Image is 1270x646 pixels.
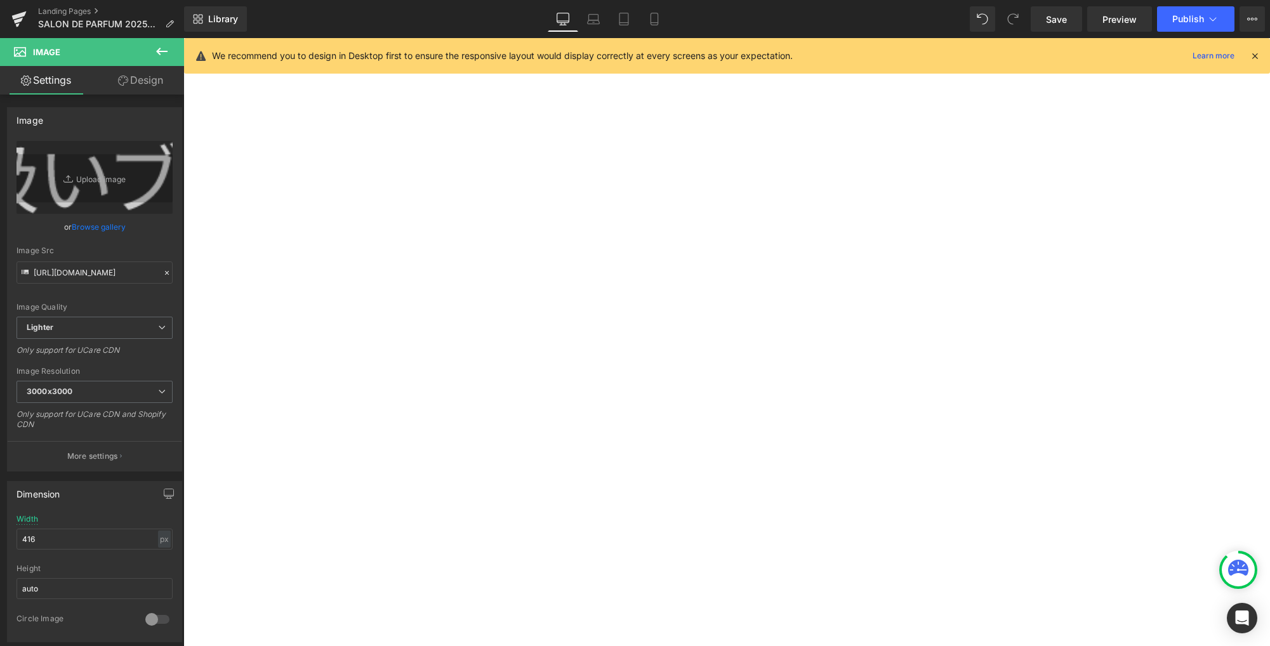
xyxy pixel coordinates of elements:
span: Preview [1102,13,1137,26]
div: px [158,531,171,548]
a: Mobile [639,6,670,32]
a: Desktop [548,6,578,32]
input: Link [17,261,173,284]
div: Width [17,515,38,524]
a: Preview [1087,6,1152,32]
a: Design [95,66,187,95]
b: Lighter [27,322,53,332]
b: 3000x3000 [27,386,72,396]
a: Landing Pages [38,6,184,16]
a: Tablet [609,6,639,32]
span: Publish [1172,14,1204,24]
input: auto [17,578,173,599]
button: More [1240,6,1265,32]
a: New Library [184,6,247,32]
span: Save [1046,13,1067,26]
button: More settings [8,441,182,471]
input: auto [17,529,173,550]
div: Dimension [17,482,60,499]
button: Publish [1157,6,1234,32]
span: Image [33,47,60,57]
div: or [17,220,173,234]
div: Circle Image [17,614,133,627]
a: Browse gallery [72,216,126,238]
div: Image Resolution [17,367,173,376]
div: Height [17,564,173,573]
p: We recommend you to design in Desktop first to ensure the responsive layout would display correct... [212,49,793,63]
p: More settings [67,451,118,462]
div: Only support for UCare CDN and Shopify CDN [17,409,173,438]
div: Open Intercom Messenger [1227,603,1257,633]
div: Image Src [17,246,173,255]
span: Library [208,13,238,25]
span: SALON DE PARFUM 2025（サロン ド パルファン 2025） [38,19,160,29]
a: Learn more [1187,48,1240,63]
div: Only support for UCare CDN [17,345,173,364]
button: Undo [970,6,995,32]
div: Image Quality [17,303,173,312]
a: Laptop [578,6,609,32]
div: Image [17,108,43,126]
button: Redo [1000,6,1026,32]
